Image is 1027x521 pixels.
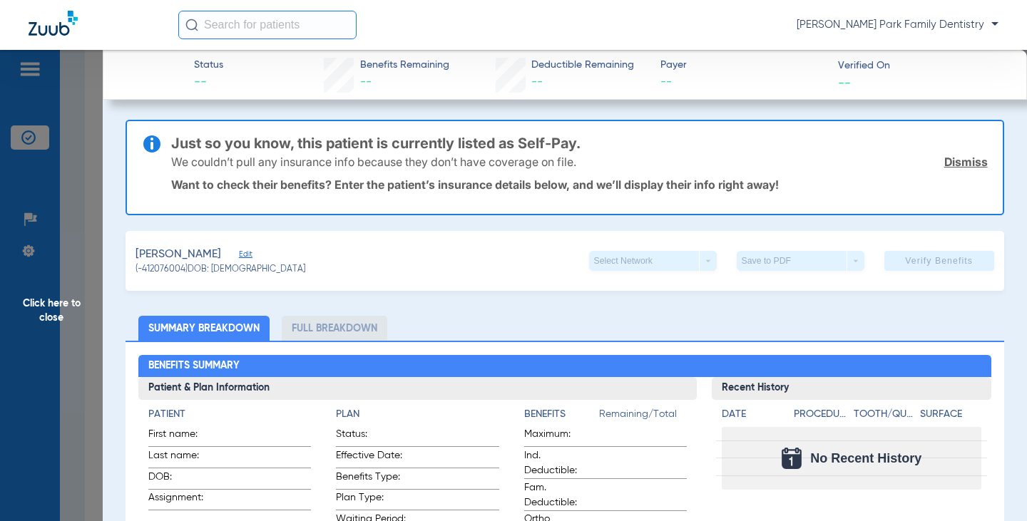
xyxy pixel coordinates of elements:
img: Search Icon [185,19,198,31]
span: Effective Date: [336,448,406,468]
app-breakdown-title: Date [722,407,782,427]
span: Assignment: [148,490,218,510]
span: Payer [660,58,826,73]
img: Calendar [782,448,802,469]
span: No Recent History [810,451,921,465]
app-breakdown-title: Tooth/Quad [854,407,915,427]
h4: Date [722,407,782,422]
span: Edit [239,249,252,263]
app-breakdown-title: Surface [920,407,981,427]
span: Last name: [148,448,218,468]
h4: Benefits [524,407,599,422]
h4: Tooth/Quad [854,407,915,422]
span: Plan Type: [336,490,406,510]
span: Fam. Deductible: [524,480,594,510]
span: Status [194,58,223,73]
img: Zuub Logo [29,11,78,36]
span: [PERSON_NAME] [136,246,221,264]
span: [PERSON_NAME] Park Family Dentistry [797,18,998,32]
span: Remaining/Total [599,407,687,427]
span: -- [194,73,223,91]
h2: Benefits Summary [138,355,991,378]
span: Benefits Type: [336,470,406,489]
span: -- [660,73,826,91]
input: Search for patients [178,11,357,39]
span: (-412076004) DOB: [DEMOGRAPHIC_DATA] [136,264,305,277]
p: We couldn’t pull any insurance info because they don’t have coverage on file. [171,155,576,169]
h3: Just so you know, this patient is currently listed as Self-Pay. [171,136,987,150]
span: -- [838,75,851,90]
span: Status: [336,427,406,446]
h4: Plan [336,407,499,422]
img: info-icon [143,135,160,153]
app-breakdown-title: Benefits [524,407,599,427]
span: Deductible Remaining [531,58,634,73]
p: Want to check their benefits? Enter the patient’s insurance details below, and we’ll display thei... [171,177,987,192]
span: DOB: [148,470,218,489]
li: Summary Breakdown [138,316,270,341]
app-breakdown-title: Procedure [794,407,848,427]
h3: Patient & Plan Information [138,377,697,400]
h4: Patient [148,407,311,422]
h4: Surface [920,407,981,422]
span: Ind. Deductible: [524,448,594,478]
span: Maximum: [524,427,594,446]
span: Benefits Remaining [360,58,449,73]
span: -- [360,76,372,88]
li: Full Breakdown [282,316,387,341]
h4: Procedure [794,407,848,422]
span: -- [531,76,543,88]
h3: Recent History [712,377,991,400]
span: Verified On [838,58,1003,73]
a: Dismiss [944,155,988,169]
span: First name: [148,427,218,446]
